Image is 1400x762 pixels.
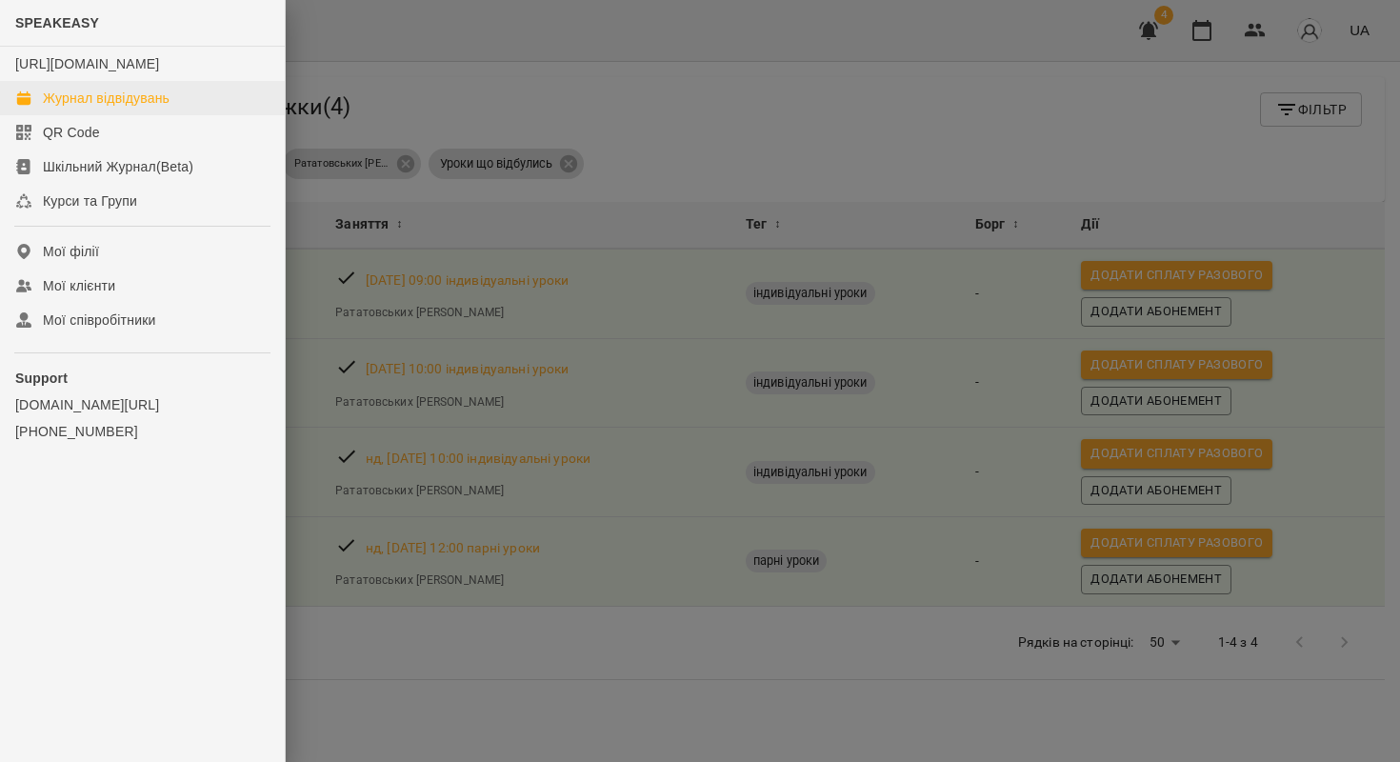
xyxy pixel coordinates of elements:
div: Мої співробітники [43,311,156,330]
div: Мої клієнти [43,276,115,295]
div: Журнал відвідувань [43,89,170,108]
div: QR Code [43,123,100,142]
a: [URL][DOMAIN_NAME] [15,56,159,71]
a: [DOMAIN_NAME][URL] [15,395,270,414]
div: Курси та Групи [43,191,137,211]
div: Мої філії [43,242,99,261]
span: SPEAKEASY [15,15,99,30]
a: [PHONE_NUMBER] [15,422,270,441]
p: Support [15,369,270,388]
div: Шкільний Журнал(Beta) [43,157,193,176]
